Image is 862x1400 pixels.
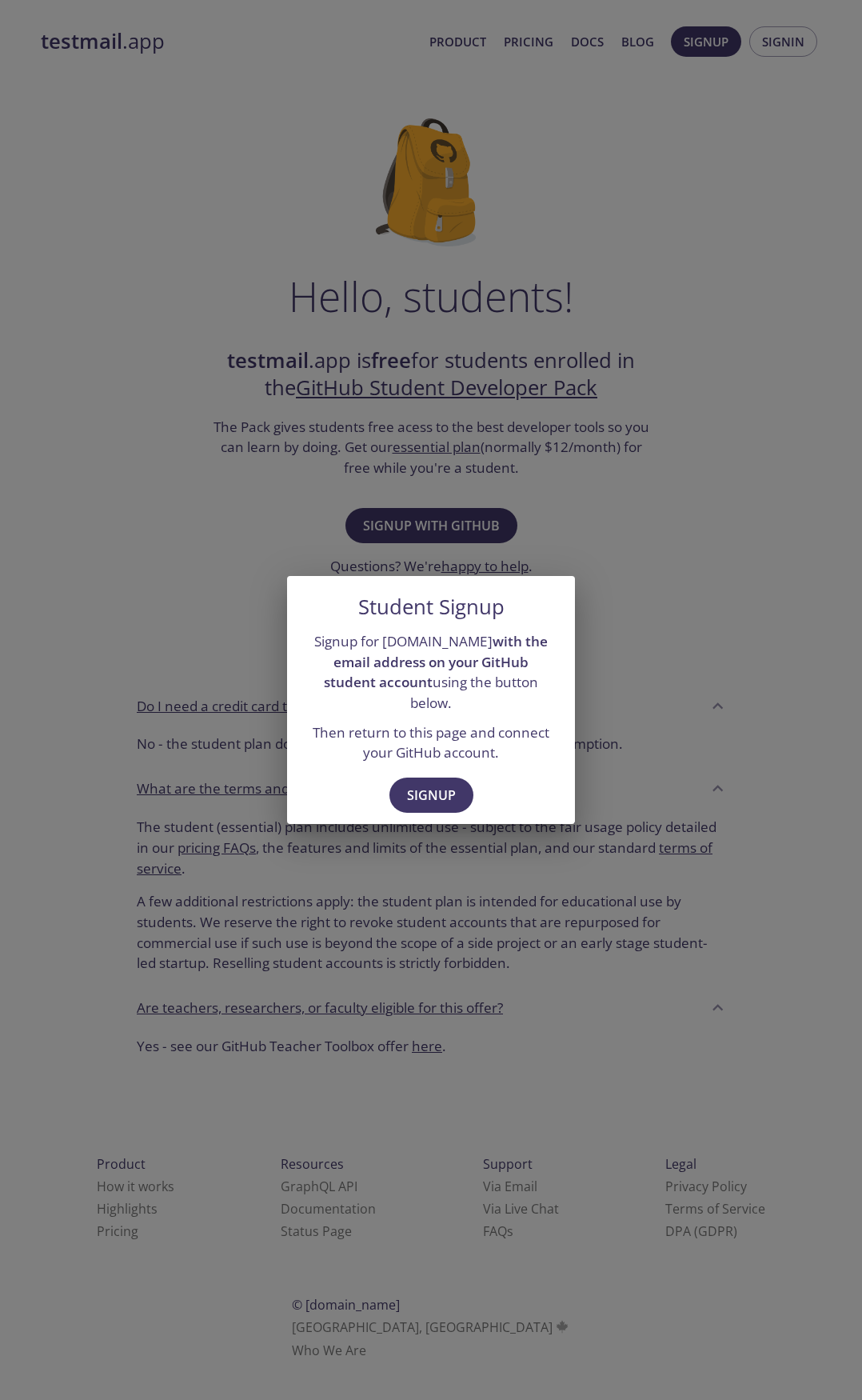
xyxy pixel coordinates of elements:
[306,722,556,763] p: Then return to this page and connect your GitHub account.
[389,778,473,813] button: Signup
[306,631,556,714] p: Signup for [DOMAIN_NAME] using the button below.
[358,595,505,619] h5: Student Signup
[324,632,548,691] strong: with the email address on your GitHub student account
[407,784,456,806] span: Signup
